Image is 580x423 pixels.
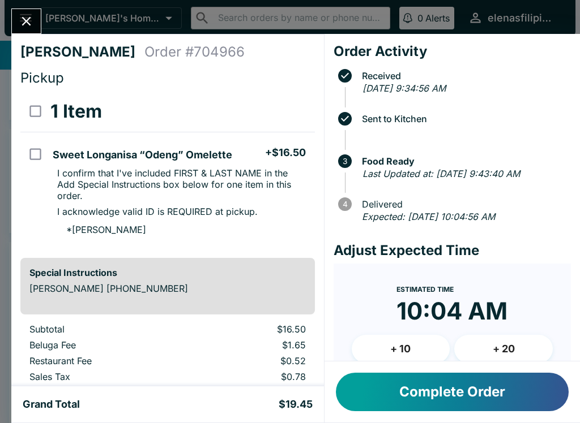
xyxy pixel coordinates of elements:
time: 10:04 AM [396,296,507,326]
span: Sent to Kitchen [356,114,571,124]
h6: Special Instructions [29,267,306,278]
p: [PERSON_NAME] [PHONE_NUMBER] [29,283,306,294]
table: orders table [20,323,315,387]
button: + 10 [352,335,450,363]
h3: 1 Item [50,100,102,123]
h4: [PERSON_NAME] [20,44,144,61]
h5: + $16.50 [265,146,306,159]
button: Close [12,9,41,33]
text: 3 [343,157,347,166]
p: Subtotal [29,323,180,335]
p: $0.52 [198,355,305,366]
p: $0.78 [198,371,305,382]
p: * [PERSON_NAME] [57,224,146,235]
span: Received [356,71,571,81]
em: [DATE] 9:34:56 AM [362,83,446,94]
h4: Adjust Expected Time [334,242,571,259]
em: Expected: [DATE] 10:04:56 AM [362,211,495,222]
h4: Order # 704966 [144,44,245,61]
span: Pickup [20,70,64,86]
button: Complete Order [336,373,569,411]
h5: Grand Total [23,398,80,411]
text: 4 [342,200,347,209]
span: Estimated Time [396,285,454,293]
p: I acknowledge valid ID is REQUIRED at pickup. [57,206,258,217]
p: $16.50 [198,323,305,335]
p: Restaurant Fee [29,355,180,366]
span: Delivered [356,199,571,209]
p: Sales Tax [29,371,180,382]
h5: Sweet Longanisa “Odeng” Omelette [53,148,232,162]
h5: $19.45 [279,398,313,411]
button: + 20 [454,335,553,363]
em: Last Updated at: [DATE] 9:43:40 AM [362,168,520,179]
p: $1.65 [198,339,305,351]
p: Beluga Fee [29,339,180,351]
table: orders table [20,91,315,249]
span: Food Ready [356,156,571,166]
h4: Order Activity [334,43,571,60]
p: I confirm that I've included FIRST & LAST NAME in the Add Special Instructions box below for one ... [57,167,305,201]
